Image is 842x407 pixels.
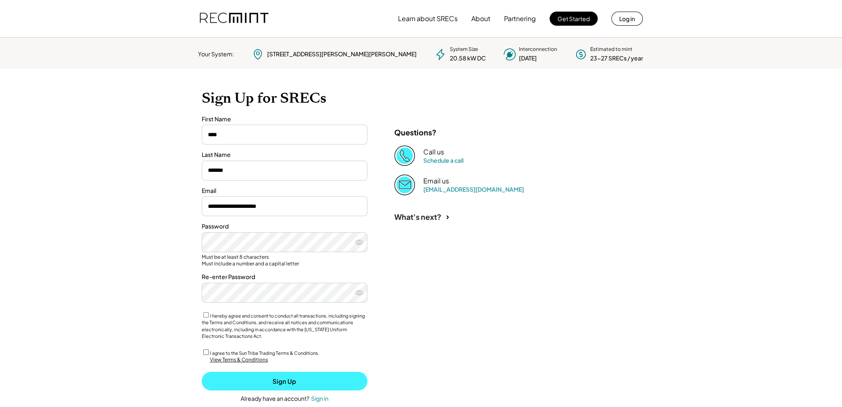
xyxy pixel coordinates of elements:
[202,372,367,390] button: Sign Up
[202,313,365,339] label: I hereby agree and consent to conduct all transactions, including signing the Terms and Condition...
[202,187,367,195] div: Email
[611,12,643,26] button: Log in
[394,128,437,137] div: Questions?
[210,350,319,356] label: I agree to the Sun Tribe Trading Terms & Conditions.
[202,89,641,107] h1: Sign Up for SRECs
[471,10,490,27] button: About
[504,10,536,27] button: Partnering
[550,12,598,26] button: Get Started
[394,174,415,195] img: Email%202%403x.png
[267,50,417,58] div: [STREET_ADDRESS][PERSON_NAME][PERSON_NAME]
[423,157,463,164] a: Schedule a call
[423,185,524,193] a: [EMAIL_ADDRESS][DOMAIN_NAME]
[202,273,367,281] div: Re-enter Password
[202,254,367,267] div: Must be at least 8 characters Must include a number and a capital letter
[202,115,367,123] div: First Name
[450,46,478,53] div: System Size
[394,145,415,166] img: Phone%20copy%403x.png
[423,148,444,157] div: Call us
[398,10,458,27] button: Learn about SRECs
[519,54,537,63] div: [DATE]
[200,5,268,33] img: recmint-logotype%403x.png
[590,46,632,53] div: Estimated to mint
[423,177,449,185] div: Email us
[210,356,268,364] div: View Terms & Conditions
[519,46,557,53] div: Interconnection
[198,50,234,58] div: Your System:
[202,151,367,159] div: Last Name
[394,212,442,222] div: What's next?
[311,395,328,402] div: Sign in
[241,395,309,403] div: Already have an account?
[590,54,643,63] div: 23-27 SRECs / year
[202,222,367,231] div: Password
[450,54,486,63] div: 20.58 kW DC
